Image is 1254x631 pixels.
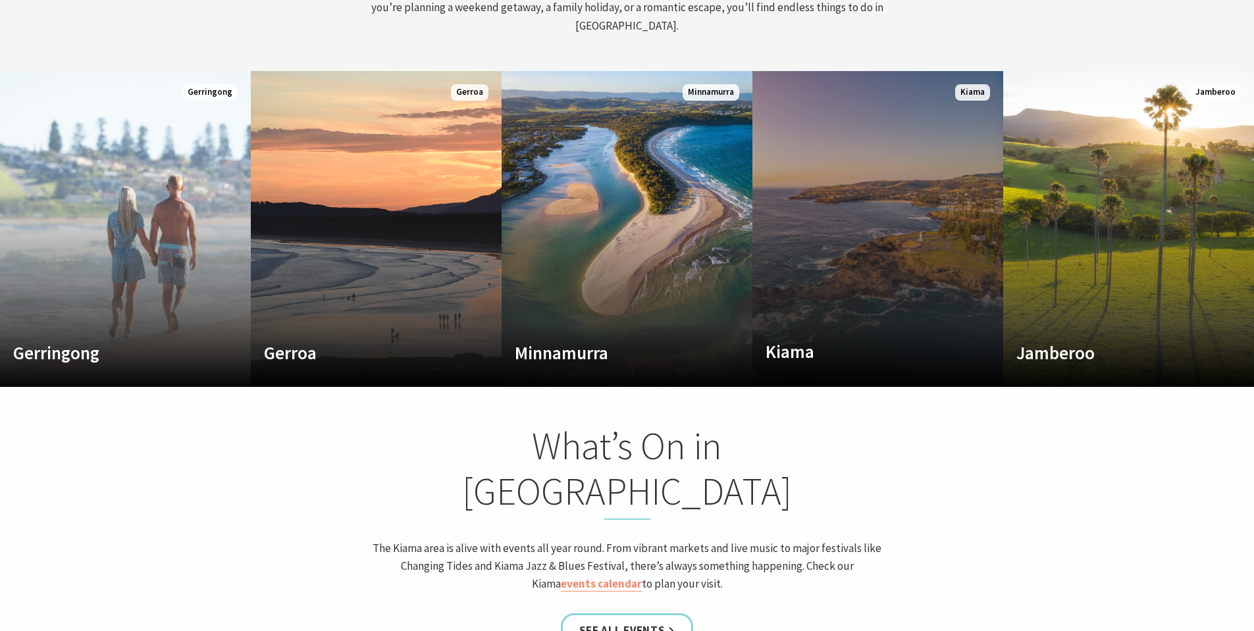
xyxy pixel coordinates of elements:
[451,84,488,101] span: Gerroa
[1190,84,1241,101] span: Jamberoo
[13,342,200,363] h4: Gerringong
[502,71,752,387] a: Custom Image Used Minnamurra Minnamurra
[369,423,885,520] h2: What’s On in [GEOGRAPHIC_DATA]
[182,84,238,101] span: Gerringong
[955,84,990,101] span: Kiama
[264,342,451,363] h4: Gerroa
[752,71,1003,387] a: Custom Image Used Kiama Where the sea makes a noise Kiama
[515,342,702,363] h4: Minnamurra
[1016,342,1203,363] h4: Jamberoo
[683,84,739,101] span: Minnamurra
[1003,71,1254,387] a: Custom Image Used Jamberoo Jamberoo
[251,71,502,387] a: Custom Image Used Gerroa Gerroa
[369,540,885,593] p: The Kiama area is alive with events all year round. From vibrant markets and live music to major ...
[766,341,953,362] h4: Kiama
[561,576,642,592] a: events calendar
[766,372,953,388] p: Where the sea makes a noise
